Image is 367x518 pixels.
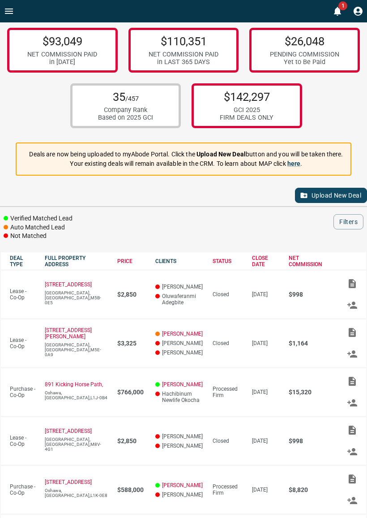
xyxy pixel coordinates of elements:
p: Lease - Co-Op [10,288,36,301]
strong: Upload New Deal [196,151,246,158]
p: $766,000 [117,388,146,396]
p: [PERSON_NAME] [155,492,204,498]
div: GCI 2025 [220,106,273,114]
a: [STREET_ADDRESS] [45,281,92,288]
div: PRICE [117,258,146,264]
p: 35 [98,90,153,104]
span: Add / View Documents [341,427,363,433]
p: $2,850 [117,291,146,298]
p: [DATE] [252,291,280,298]
p: $998 [289,291,333,298]
p: Oshawa,[GEOGRAPHIC_DATA],L1K-0E8 [45,488,108,498]
div: Closed [213,340,243,346]
p: [PERSON_NAME] [155,433,204,440]
span: Match Clients [341,399,363,406]
p: $998 [289,437,333,445]
p: $588,000 [117,486,146,493]
div: in LAST 365 DAYS [149,58,218,66]
div: CLIENTS [155,258,204,264]
p: Lease - Co-Op [10,435,36,447]
p: Hachibinum Newlife Okocha [155,391,204,403]
span: Add / View Documents [341,280,363,286]
span: Match Clients [341,350,363,357]
li: Not Matched [4,232,73,241]
div: Processed Firm [213,483,243,496]
a: [PERSON_NAME] [162,331,203,337]
div: FIRM DEALS ONLY [220,114,273,121]
div: Company Rank [98,106,153,114]
p: $110,351 [149,35,218,48]
span: 1 [338,1,347,10]
a: [PERSON_NAME] [162,381,203,388]
div: Based on 2025 GCI [98,114,153,121]
p: [GEOGRAPHIC_DATA],[GEOGRAPHIC_DATA],M8V-4G1 [45,437,108,452]
p: Oshawa,[GEOGRAPHIC_DATA],L1J-0B4 [45,390,108,400]
p: [GEOGRAPHIC_DATA],[GEOGRAPHIC_DATA],M5E-0A9 [45,342,108,357]
span: /457 [125,95,139,103]
span: Match Clients [341,497,363,503]
span: Add / View Documents [341,329,363,335]
p: $93,049 [27,35,97,48]
p: Your existing deals will remain available in the CRM. To learn about MAP click . [29,159,343,168]
span: Match Clients [341,302,363,308]
a: [STREET_ADDRESS] [45,428,92,434]
p: $8,820 [289,486,333,493]
li: Auto Matched Lead [4,223,73,232]
p: [GEOGRAPHIC_DATA],[GEOGRAPHIC_DATA],M5B-0E5 [45,290,108,305]
p: [PERSON_NAME] [155,443,204,449]
div: CLOSE DATE [252,255,280,268]
div: Closed [213,291,243,298]
p: $142,297 [220,90,273,104]
a: [PERSON_NAME] [162,482,203,488]
div: FULL PROPERTY ADDRESS [45,255,108,268]
a: here [287,160,301,167]
p: [PERSON_NAME] [155,340,204,346]
p: [DATE] [252,438,280,444]
li: Verified Matched Lead [4,214,73,223]
div: NET COMMISSION PAID [149,51,218,58]
a: [STREET_ADDRESS] [45,479,92,485]
p: $3,325 [117,340,146,347]
button: 1 [329,2,346,20]
p: [PERSON_NAME] [155,350,204,356]
p: $15,320 [289,388,333,396]
button: Filters [333,214,363,229]
span: Add / View Documents [341,475,363,482]
div: NET COMMISSION [289,255,333,268]
p: $1,164 [289,340,333,347]
div: Yet to Be Paid [270,58,339,66]
div: NET COMMISSION PAID [27,51,97,58]
div: in [DATE] [27,58,97,66]
div: Processed Firm [213,386,243,398]
a: 891 Kicking Horse Path, [45,381,103,388]
p: $2,850 [117,437,146,445]
button: Upload New Deal [295,188,367,203]
p: [DATE] [252,487,280,493]
a: [STREET_ADDRESS][PERSON_NAME] [45,327,92,340]
div: STATUS [213,258,243,264]
span: Add / View Documents [341,378,363,384]
p: Purchase - Co-Op [10,386,36,398]
p: [DATE] [252,389,280,395]
p: Oluwaferanmi Adegbite [155,293,204,306]
div: Closed [213,438,243,444]
button: Profile [349,2,367,20]
p: Lease - Co-Op [10,337,36,350]
span: Match Clients [341,448,363,454]
div: DEAL TYPE [10,255,36,268]
p: Deals are now being uploaded to myAbode Portal. Click the button and you will be taken there. [29,150,343,159]
p: $26,048 [270,35,339,48]
p: [PERSON_NAME] [155,284,204,290]
p: [DATE] [252,340,280,346]
div: PENDING COMMISSION [270,51,339,58]
p: Purchase - Co-Op [10,483,36,496]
